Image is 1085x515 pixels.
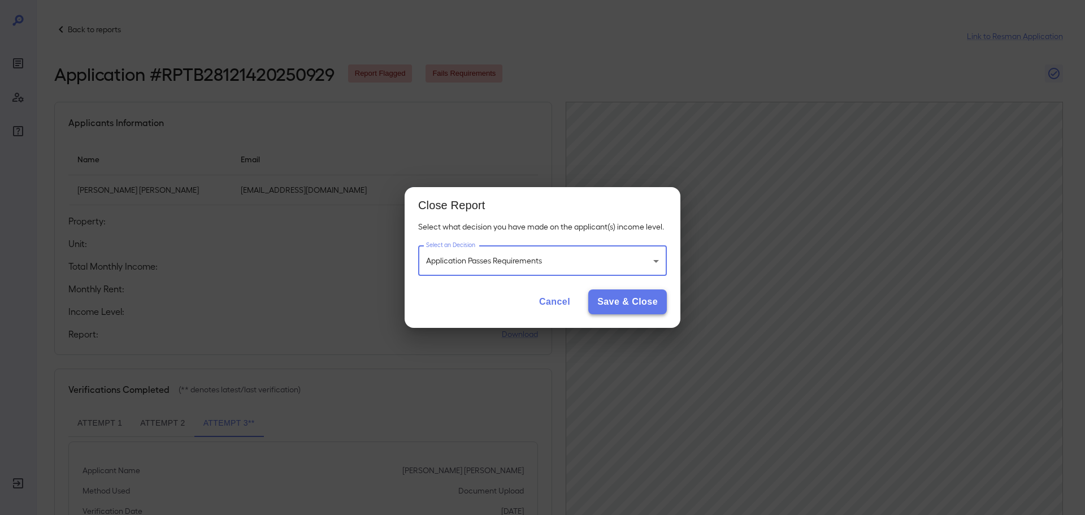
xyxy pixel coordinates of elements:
[530,289,579,314] button: Cancel
[588,289,667,314] button: Save & Close
[426,241,475,249] label: Select an Decision
[418,246,667,276] div: Application Passes Requirements
[405,187,680,221] h2: Close Report
[418,221,667,232] p: Select what decision you have made on the applicant(s) income level.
